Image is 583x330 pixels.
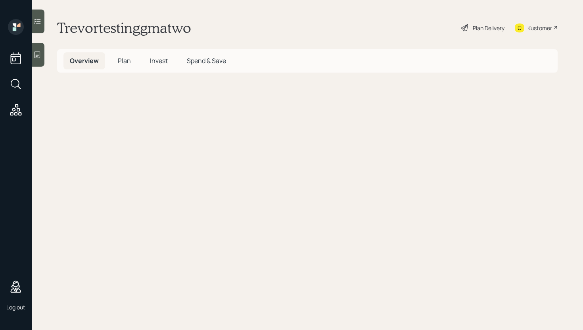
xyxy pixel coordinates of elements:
div: Plan Delivery [473,24,504,32]
span: Invest [150,56,168,65]
div: Log out [6,303,25,311]
div: Kustomer [527,24,552,32]
h1: Trevortestinggmatwo [57,19,191,36]
span: Spend & Save [187,56,226,65]
span: Overview [70,56,99,65]
span: Plan [118,56,131,65]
